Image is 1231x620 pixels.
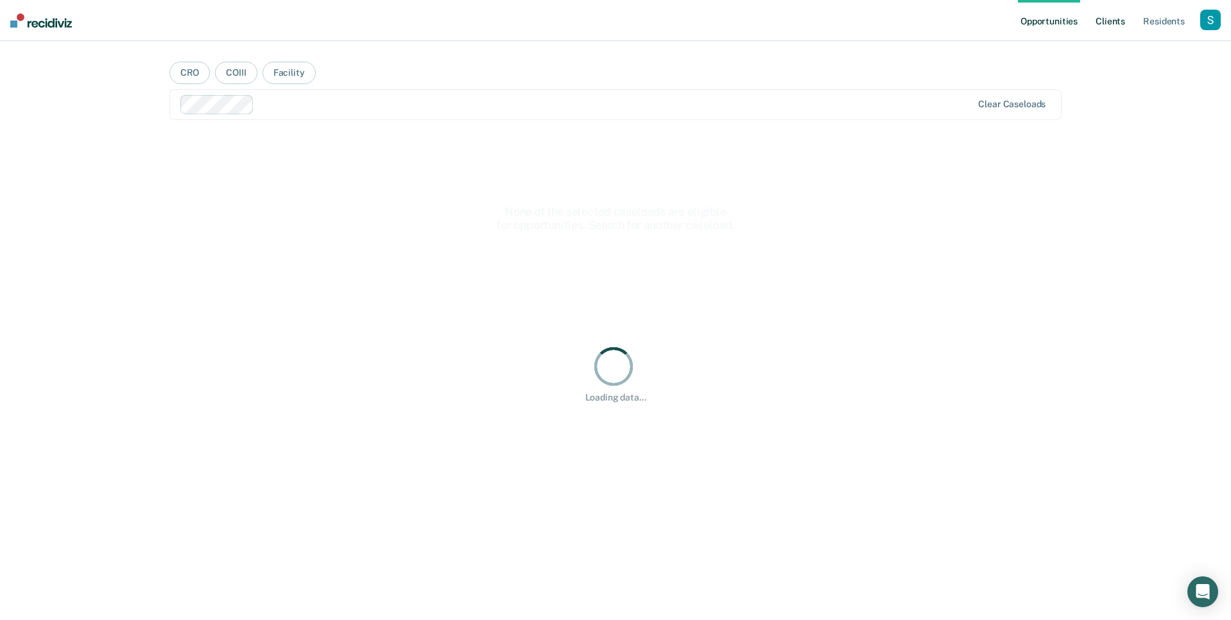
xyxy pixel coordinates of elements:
[10,13,72,28] img: Recidiviz
[215,62,257,84] button: COIII
[1187,576,1218,607] div: Open Intercom Messenger
[263,62,316,84] button: Facility
[169,62,211,84] button: CRO
[585,392,646,403] div: Loading data...
[978,99,1046,110] div: Clear caseloads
